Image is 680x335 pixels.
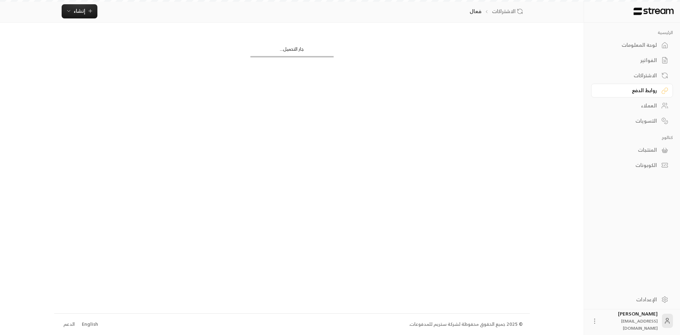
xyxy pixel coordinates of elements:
div: © 2025 جميع الحقوق محفوظة لشركة ستريم للمدفوعات. [409,321,523,328]
p: فعال [470,8,481,15]
div: [PERSON_NAME] [602,310,658,331]
div: الفواتير [600,57,657,64]
div: لوحة المعلومات [600,41,657,49]
span: [EMAIL_ADDRESS][DOMAIN_NAME] [621,317,658,332]
div: روابط الدفع [600,87,657,94]
a: الاشتراكات [591,68,673,82]
div: الاشتراكات [600,72,657,79]
div: المنتجات [600,146,657,153]
div: جار التحميل... [250,46,334,56]
a: الدعم [61,318,77,331]
a: التسويات [591,114,673,128]
span: إنشاء [74,6,85,15]
div: English [82,321,98,328]
div: الإعدادات [600,296,657,303]
div: الكوبونات [600,162,657,169]
a: المنتجات [591,143,673,157]
nav: breadcrumb [470,8,525,15]
a: الكوبونات [591,158,673,172]
a: لوحة المعلومات [591,38,673,52]
a: الاشتراكات [492,8,526,15]
a: روابط الدفع [591,84,673,97]
button: إنشاء [62,4,97,18]
a: الإعدادات [591,292,673,306]
div: العملاء [600,102,657,109]
p: كتالوج [591,135,673,140]
a: العملاء [591,99,673,113]
img: Logo [633,7,674,15]
a: الفواتير [591,54,673,67]
p: الرئيسية [591,30,673,35]
div: التسويات [600,117,657,124]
